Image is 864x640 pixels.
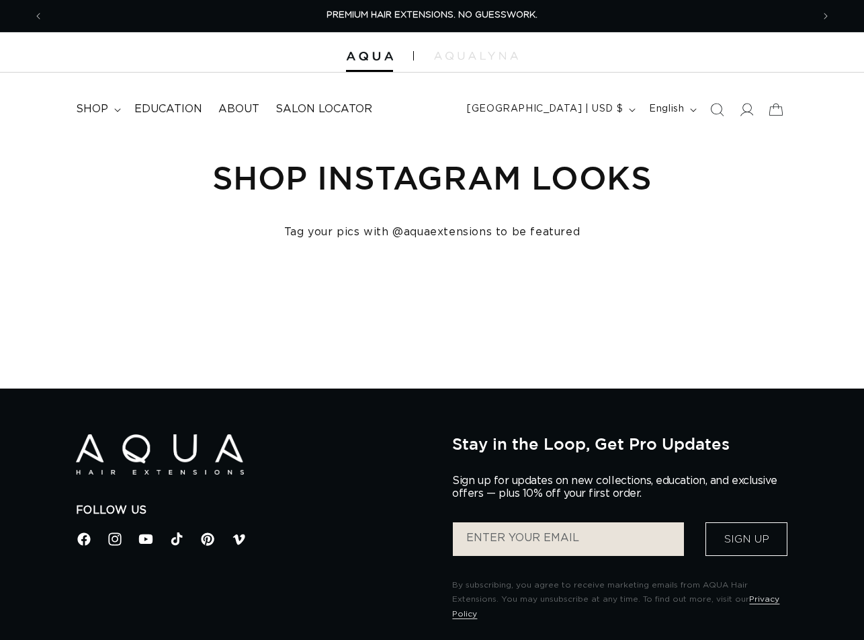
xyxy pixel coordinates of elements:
h1: Shop Instagram Looks [76,157,789,198]
a: About [210,94,267,124]
span: English [649,102,684,116]
img: Aqua Hair Extensions [76,434,244,475]
a: Salon Locator [267,94,380,124]
img: aqualyna.com [434,52,518,60]
span: Salon Locator [275,102,372,116]
summary: Search [702,95,732,124]
button: Sign Up [705,522,787,556]
img: Aqua Hair Extensions [346,52,393,61]
button: Next announcement [811,3,840,29]
button: English [641,97,702,122]
a: Education [126,94,210,124]
summary: shop [68,94,126,124]
button: Previous announcement [24,3,53,29]
span: shop [76,102,108,116]
span: Education [134,102,202,116]
span: [GEOGRAPHIC_DATA] | USD $ [467,102,623,116]
button: [GEOGRAPHIC_DATA] | USD $ [459,97,641,122]
p: By subscribing, you agree to receive marketing emails from AQUA Hair Extensions. You may unsubscr... [452,578,788,622]
h4: Tag your pics with @aquaextensions to be featured [76,225,789,239]
p: Sign up for updates on new collections, education, and exclusive offers — plus 10% off your first... [452,475,788,500]
input: ENTER YOUR EMAIL [453,522,684,556]
span: PREMIUM HAIR EXTENSIONS. NO GUESSWORK. [327,11,537,19]
h2: Follow Us [76,504,433,518]
h2: Stay in the Loop, Get Pro Updates [452,434,788,453]
a: Privacy Policy [452,595,779,618]
span: About [218,102,259,116]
